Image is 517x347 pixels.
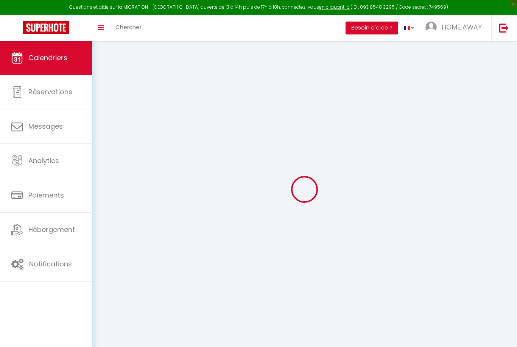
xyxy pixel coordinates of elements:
[319,4,350,10] a: en cliquant ici
[110,15,147,41] a: Chercher
[23,21,69,34] img: Super Booking
[28,87,72,96] span: Réservations
[425,22,437,33] img: ...
[442,22,482,32] span: HOME AWAY
[499,23,509,33] img: logout
[28,121,63,131] span: Messages
[28,156,59,165] span: Analytics
[28,53,67,62] span: Calendriers
[29,259,72,269] span: Notifications
[28,225,75,234] span: Hébergement
[115,23,142,31] span: Chercher
[420,15,491,41] a: ... HOME AWAY
[28,190,64,200] span: Paiements
[346,22,398,34] button: Besoin d'aide ?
